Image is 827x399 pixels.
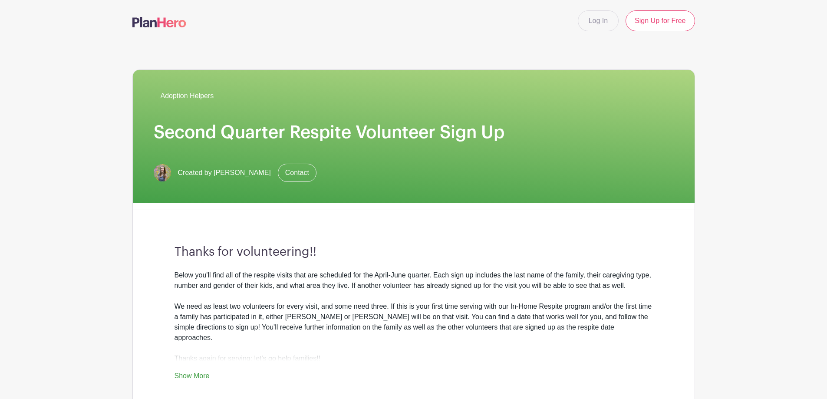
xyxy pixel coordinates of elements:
[154,122,674,143] h1: Second Quarter Respite Volunteer Sign Up
[154,164,171,181] img: IMG_0582.jpg
[175,270,653,364] div: Below you'll find all of the respite visits that are scheduled for the April-June quarter. Each s...
[175,372,210,383] a: Show More
[132,17,186,27] img: logo-507f7623f17ff9eddc593b1ce0a138ce2505c220e1c5a4e2b4648c50719b7d32.svg
[578,10,619,31] a: Log In
[278,164,316,182] a: Contact
[161,91,214,101] span: Adoption Helpers
[175,245,653,260] h3: Thanks for volunteering!!
[626,10,695,31] a: Sign Up for Free
[178,168,271,178] span: Created by [PERSON_NAME]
